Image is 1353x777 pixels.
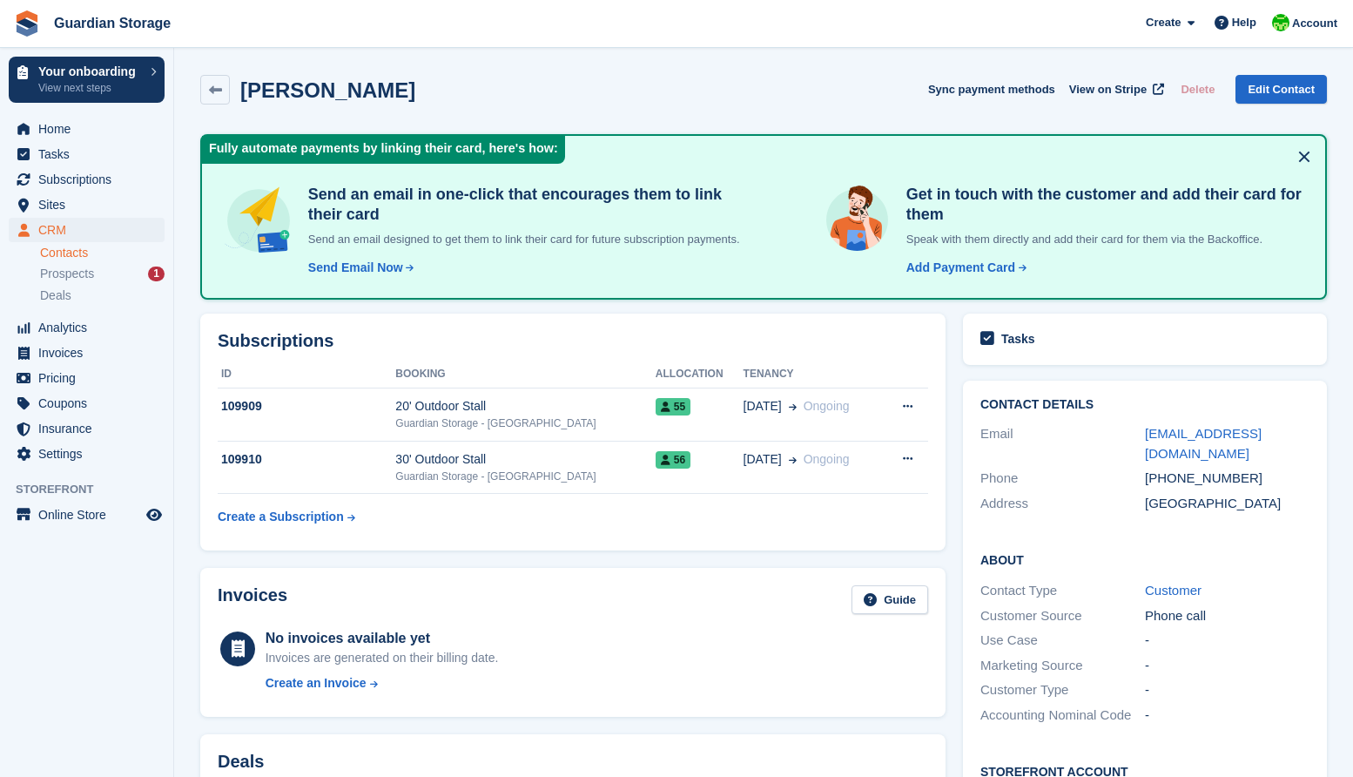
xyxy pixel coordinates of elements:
div: 109909 [218,397,395,416]
span: Create [1146,14,1181,31]
a: Edit Contact [1235,75,1327,104]
div: Send Email Now [308,259,403,277]
div: - [1145,706,1309,726]
span: Ongoing [804,399,850,413]
div: Fully automate payments by linking their card, here's how: [202,136,565,164]
h2: Tasks [1001,331,1035,347]
div: Create an Invoice [266,674,367,693]
th: ID [218,361,395,388]
img: send-email-b5881ef4c8f827a638e46e229e590028c7e36e3a6c99d2365469aff88783de13.svg [223,185,294,256]
h2: About [980,551,1309,568]
button: Sync payment methods [928,75,1055,104]
a: menu [9,142,165,166]
span: [DATE] [744,450,782,469]
a: menu [9,366,165,390]
a: Contacts [40,245,165,261]
span: [DATE] [744,397,782,416]
span: Tasks [38,142,143,166]
div: Invoices are generated on their billing date. [266,649,499,667]
a: menu [9,442,165,466]
div: Guardian Storage - [GEOGRAPHIC_DATA] [395,416,655,431]
a: Customer [1145,583,1202,598]
div: 1 [148,267,165,281]
div: [GEOGRAPHIC_DATA] [1145,494,1309,514]
th: Allocation [656,361,744,388]
h2: Contact Details [980,398,1309,412]
img: get-in-touch-e3e95b6451f4e49772a6039d3abdde126589d6f45a760754adfa51be33bf0f70.svg [822,185,892,255]
div: Marketing Source [980,656,1145,676]
th: Booking [395,361,655,388]
a: menu [9,341,165,365]
p: Send an email designed to get them to link their card for future subscription payments. [301,231,752,248]
div: 109910 [218,450,395,469]
a: menu [9,416,165,441]
a: Your onboarding View next steps [9,57,165,103]
div: - [1145,680,1309,700]
div: [PHONE_NUMBER] [1145,469,1309,489]
span: 55 [656,398,690,416]
span: Account [1292,15,1337,32]
p: Speak with them directly and add their card for them via the Backoffice. [899,231,1304,248]
span: Home [38,117,143,141]
div: Customer Type [980,680,1145,700]
h2: Subscriptions [218,331,928,351]
div: Guardian Storage - [GEOGRAPHIC_DATA] [395,469,655,484]
a: Deals [40,287,165,305]
a: View on Stripe [1062,75,1168,104]
div: Create a Subscription [218,508,344,526]
a: Prospects 1 [40,265,165,283]
div: Phone call [1145,606,1309,626]
div: No invoices available yet [266,628,499,649]
span: Storefront [16,481,173,498]
span: Invoices [38,341,143,365]
div: Customer Source [980,606,1145,626]
h4: Send an email in one-click that encourages them to link their card [301,185,752,224]
span: Help [1232,14,1256,31]
span: Settings [38,442,143,466]
p: Your onboarding [38,65,142,78]
a: menu [9,218,165,242]
a: Preview store [144,504,165,525]
h4: Get in touch with the customer and add their card for them [899,185,1304,224]
a: menu [9,503,165,527]
span: Online Store [38,503,143,527]
span: Deals [40,287,71,304]
a: Guide [852,585,928,614]
span: Coupons [38,391,143,416]
div: Accounting Nominal Code [980,706,1145,726]
button: Delete [1174,75,1222,104]
div: Use Case [980,631,1145,651]
a: menu [9,391,165,416]
span: Ongoing [804,452,850,466]
div: Phone [980,469,1145,489]
div: 20' Outdoor Stall [395,397,655,416]
div: Email [980,424,1145,463]
span: Sites [38,193,143,217]
a: Guardian Storage [47,9,178,37]
h2: Deals [218,752,264,772]
a: menu [9,315,165,340]
div: - [1145,631,1309,651]
span: View on Stripe [1069,81,1147,98]
th: Tenancy [744,361,881,388]
img: stora-icon-8386f47178a22dfd0bd8f6a31ec36ba5ce8667c1dd55bd0f319d3a0aa187defe.svg [14,10,40,37]
a: [EMAIL_ADDRESS][DOMAIN_NAME] [1145,426,1262,461]
div: Address [980,494,1145,514]
h2: [PERSON_NAME] [240,78,415,102]
span: Insurance [38,416,143,441]
a: Create an Invoice [266,674,499,693]
a: menu [9,167,165,192]
span: 56 [656,451,690,469]
div: - [1145,656,1309,676]
span: Prospects [40,266,94,282]
div: Contact Type [980,581,1145,601]
div: 30' Outdoor Stall [395,450,655,469]
span: Pricing [38,366,143,390]
a: Add Payment Card [899,259,1028,277]
span: Subscriptions [38,167,143,192]
h2: Invoices [218,585,287,614]
a: menu [9,117,165,141]
a: menu [9,193,165,217]
a: Create a Subscription [218,501,355,533]
div: Add Payment Card [906,259,1015,277]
